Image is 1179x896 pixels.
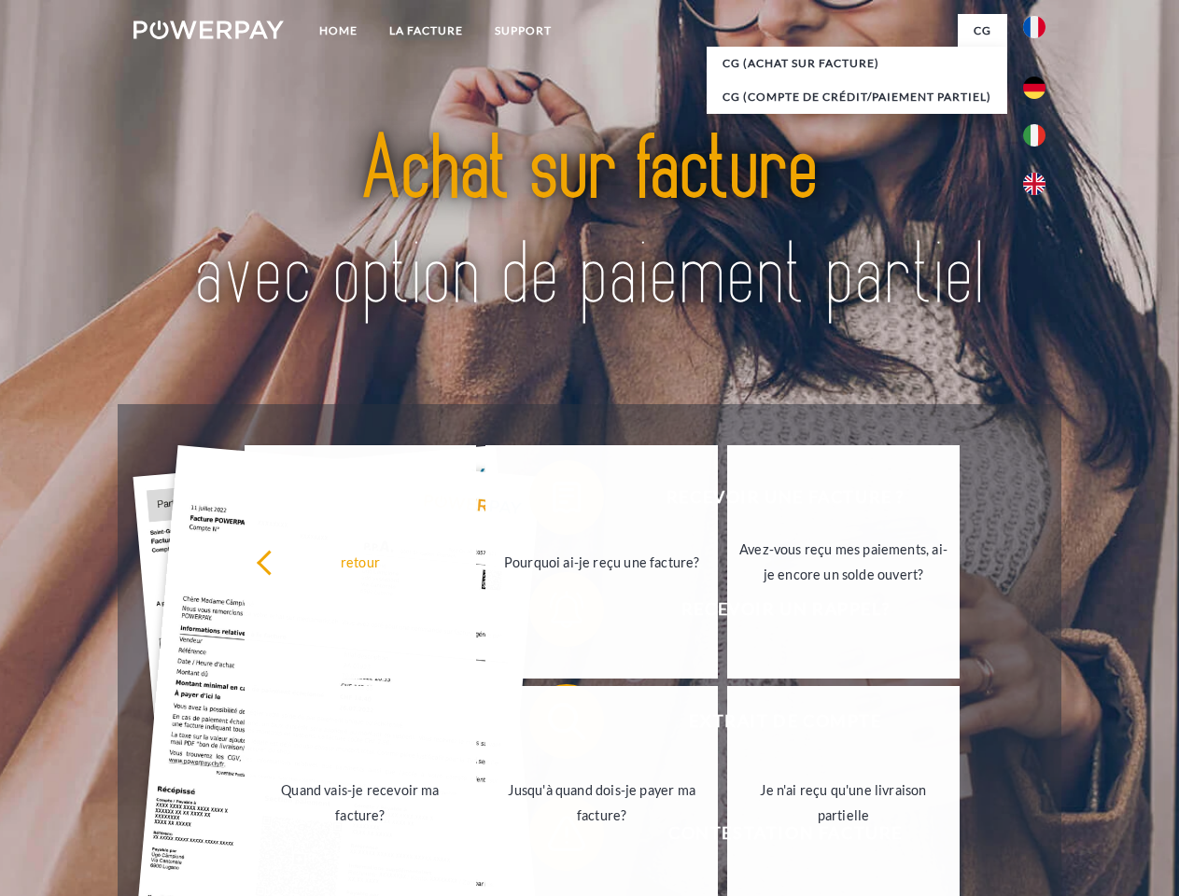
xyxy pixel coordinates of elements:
[738,777,948,828] div: Je n'ai reçu qu'une livraison partielle
[1023,77,1046,99] img: de
[479,14,568,48] a: Support
[1023,16,1046,38] img: fr
[256,777,466,828] div: Quand vais-je recevoir ma facture?
[727,445,960,679] a: Avez-vous reçu mes paiements, ai-je encore un solde ouvert?
[738,537,948,587] div: Avez-vous reçu mes paiements, ai-je encore un solde ouvert?
[497,777,707,828] div: Jusqu'à quand dois-je payer ma facture?
[373,14,479,48] a: LA FACTURE
[958,14,1007,48] a: CG
[1023,124,1046,147] img: it
[178,90,1001,357] img: title-powerpay_fr.svg
[707,80,1007,114] a: CG (Compte de crédit/paiement partiel)
[707,47,1007,80] a: CG (achat sur facture)
[303,14,373,48] a: Home
[1023,173,1046,195] img: en
[256,549,466,574] div: retour
[497,549,707,574] div: Pourquoi ai-je reçu une facture?
[133,21,284,39] img: logo-powerpay-white.svg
